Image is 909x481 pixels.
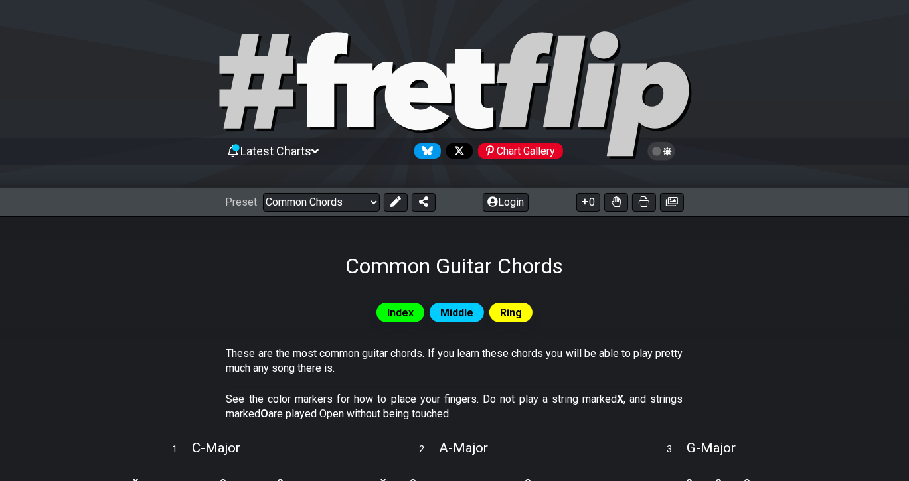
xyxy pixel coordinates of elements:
strong: X [617,393,623,405]
span: 2 . [419,443,439,457]
span: A - Major [439,440,488,456]
span: Index [387,303,414,322]
a: #fretflip at Pinterest [473,143,563,159]
button: Print [632,193,656,212]
div: Chart Gallery [478,143,563,159]
p: See the color markers for how to place your fingers. Do not play a string marked , and strings ma... [226,392,683,422]
span: Toggle light / dark theme [654,145,669,157]
a: Follow #fretflip at X [441,143,473,159]
a: Follow #fretflip at Bluesky [409,143,441,159]
button: Login [483,193,529,212]
select: Preset [263,193,380,212]
button: 0 [576,193,600,212]
button: Edit Preset [384,193,408,212]
h1: Common Guitar Chords [346,253,564,279]
button: Toggle Dexterity for all fretkits [604,193,628,212]
span: Preset [226,196,258,208]
strong: O [261,407,269,420]
p: These are the most common guitar chords. If you learn these chords you will be able to play prett... [226,346,683,376]
span: Middle [440,303,473,322]
span: Latest Charts [240,144,311,158]
button: Create image [660,193,684,212]
button: Share Preset [412,193,436,212]
span: 1 . [172,443,192,457]
span: Ring [500,303,522,322]
span: C - Major [192,440,240,456]
span: 3 . [667,443,687,457]
span: G - Major [687,440,736,456]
